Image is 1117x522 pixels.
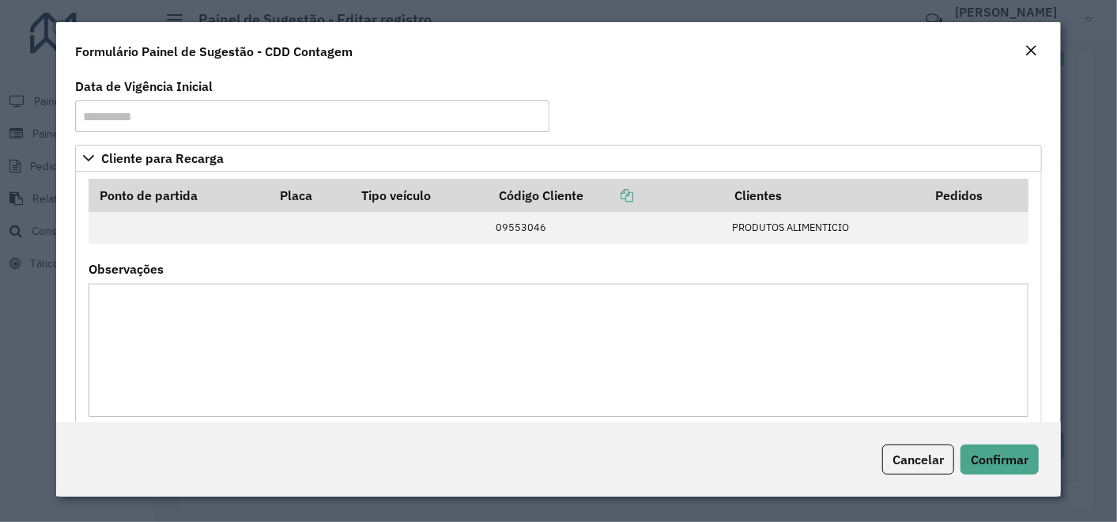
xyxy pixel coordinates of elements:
[101,152,224,165] span: Cliente para Recarga
[960,444,1039,475] button: Confirmar
[892,452,944,467] span: Cancelar
[583,187,634,203] a: Copiar
[882,444,954,475] button: Cancelar
[75,77,213,96] label: Data de Vigência Inicial
[75,42,353,61] h4: Formulário Painel de Sugestão - CDD Contagem
[1025,44,1037,57] em: Fechar
[89,259,164,278] label: Observações
[1020,41,1042,62] button: Close
[89,179,269,212] th: Ponto de partida
[924,179,1028,212] th: Pedidos
[488,212,723,244] td: 09553046
[971,452,1028,467] span: Confirmar
[75,145,1043,172] a: Cliente para Recarga
[723,212,924,244] td: PRODUTOS ALIMENTICIO
[488,179,723,212] th: Código Cliente
[723,179,924,212] th: Clientes
[75,172,1043,437] div: Cliente para Recarga
[350,179,488,212] th: Tipo veículo
[270,179,351,212] th: Placa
